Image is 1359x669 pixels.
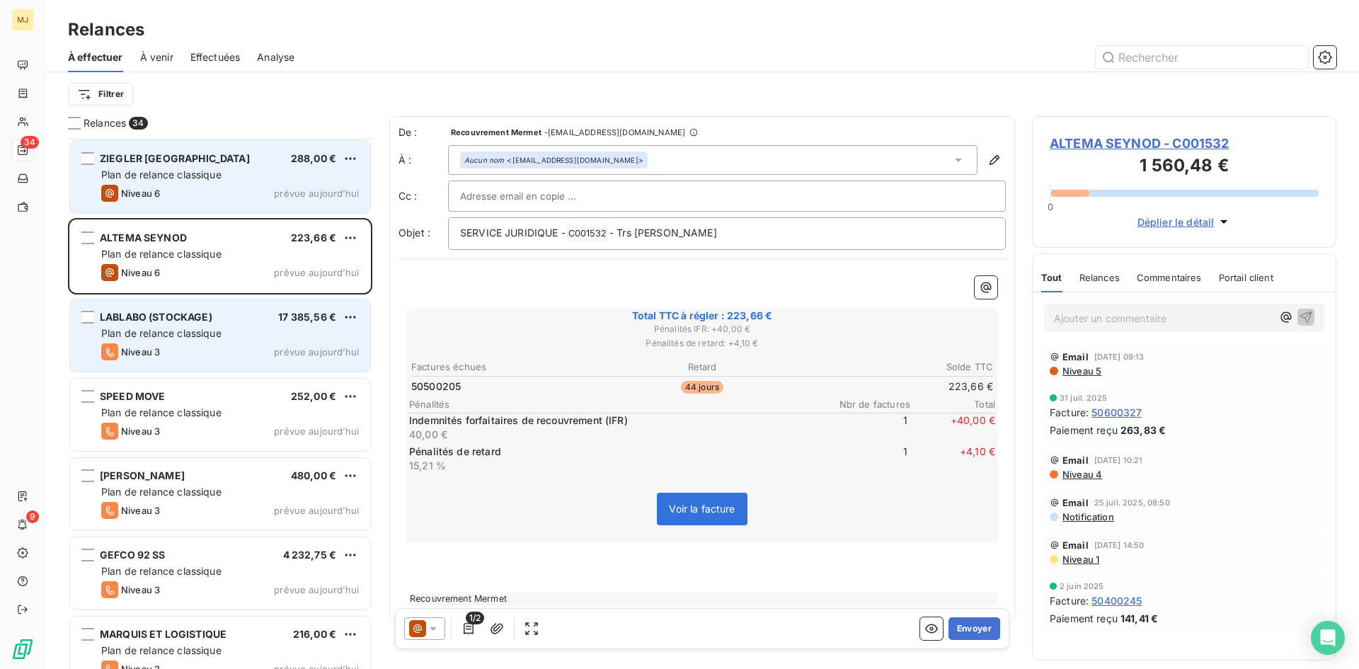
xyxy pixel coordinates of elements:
[121,584,160,595] span: Niveau 3
[1050,593,1089,608] span: Facture :
[68,83,133,105] button: Filtrer
[26,510,39,523] span: 9
[1050,423,1118,438] span: Paiement reçu
[1062,497,1089,508] span: Email
[910,445,995,473] span: + 4,10 €
[278,311,336,323] span: 17 385,56 €
[100,469,185,481] span: [PERSON_NAME]
[1137,272,1202,283] span: Commentaires
[1060,394,1107,402] span: 31 juil. 2025
[283,549,337,561] span: 4 232,75 €
[274,346,359,358] span: prévue aujourd’hui
[1311,621,1345,655] div: Open Intercom Messenger
[1120,423,1166,438] span: 263,83 €
[121,505,160,516] span: Niveau 3
[825,399,910,410] span: Nbr de factures
[464,155,643,165] div: <[EMAIL_ADDRESS][DOMAIN_NAME]>
[121,425,160,437] span: Niveau 3
[1133,214,1236,230] button: Déplier le détail
[291,390,336,402] span: 252,00 €
[101,248,222,260] span: Plan de relance classique
[409,337,995,350] span: Pénalités de retard : + 4,10 €
[801,379,994,394] td: 223,66 €
[129,117,147,130] span: 34
[409,459,820,473] p: 15,21 %
[101,327,222,339] span: Plan de relance classique
[409,413,820,428] p: Indemnités forfaitaires de recouvrement (IFR)
[274,188,359,199] span: prévue aujourd’hui
[544,128,685,137] span: - [EMAIL_ADDRESS][DOMAIN_NAME]
[1137,215,1215,229] span: Déplier le détail
[100,311,212,323] span: LABLABO (STOCKAGE)
[1091,405,1142,420] span: 50600327
[398,153,448,167] label: À :
[100,628,226,640] span: MARQUIS ET LOGISTIQUE
[669,503,735,515] span: Voir la facture
[409,309,995,323] span: Total TTC à régler : 223,66 €
[21,136,39,149] span: 34
[411,360,604,374] th: Factures échues
[1096,46,1308,69] input: Rechercher
[605,360,798,374] th: Retard
[566,226,609,242] span: C001532
[291,469,336,481] span: 480,00 €
[257,50,294,64] span: Analyse
[1061,511,1114,522] span: Notification
[460,185,612,207] input: Adresse email en copie ...
[101,406,222,418] span: Plan de relance classique
[121,267,160,278] span: Niveau 6
[822,445,907,473] span: 1
[409,399,825,410] span: Pénalités
[398,227,430,239] span: Objet :
[460,227,566,239] span: SERVICE JURIDIQUE -
[464,155,504,165] em: Aucun nom
[398,189,448,203] label: Cc :
[1062,539,1089,551] span: Email
[121,188,160,199] span: Niveau 6
[68,50,123,64] span: À effectuer
[101,486,222,498] span: Plan de relance classique
[1061,365,1101,377] span: Niveau 5
[609,227,717,239] span: - Trs [PERSON_NAME]
[1094,353,1145,361] span: [DATE] 09:13
[1094,456,1143,464] span: [DATE] 10:21
[681,381,723,394] span: 44 jours
[1061,469,1102,480] span: Niveau 4
[409,323,995,336] span: Pénalités IFR : + 40,00 €
[293,628,336,640] span: 216,00 €
[68,139,372,669] div: grid
[1041,272,1062,283] span: Tout
[1094,541,1145,549] span: [DATE] 14:50
[1060,582,1104,590] span: 2 juin 2025
[411,379,461,394] span: 50500205
[1079,272,1120,283] span: Relances
[466,612,484,624] span: 1/2
[101,168,222,181] span: Plan de relance classique
[291,152,336,164] span: 288,00 €
[274,425,359,437] span: prévue aujourd’hui
[1062,454,1089,466] span: Email
[1050,153,1319,181] h3: 1 560,48 €
[100,549,166,561] span: GEFCO 92 SS
[409,445,820,459] p: Pénalités de retard
[948,617,1000,640] button: Envoyer
[11,8,34,31] div: MJ
[822,413,907,442] span: 1
[84,116,126,130] span: Relances
[1050,405,1089,420] span: Facture :
[121,346,160,358] span: Niveau 3
[1062,351,1089,362] span: Email
[101,644,222,656] span: Plan de relance classique
[409,428,820,442] p: 40,00 €
[1061,554,1099,565] span: Niveau 1
[451,128,541,137] span: Recouvrement Mermet
[274,584,359,595] span: prévue aujourd’hui
[68,17,144,42] h3: Relances
[1050,611,1118,626] span: Paiement reçu
[1219,272,1273,283] span: Portail client
[101,565,222,577] span: Plan de relance classique
[1120,611,1158,626] span: 141,41 €
[190,50,241,64] span: Effectuées
[11,638,34,661] img: Logo LeanPay
[274,505,359,516] span: prévue aujourd’hui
